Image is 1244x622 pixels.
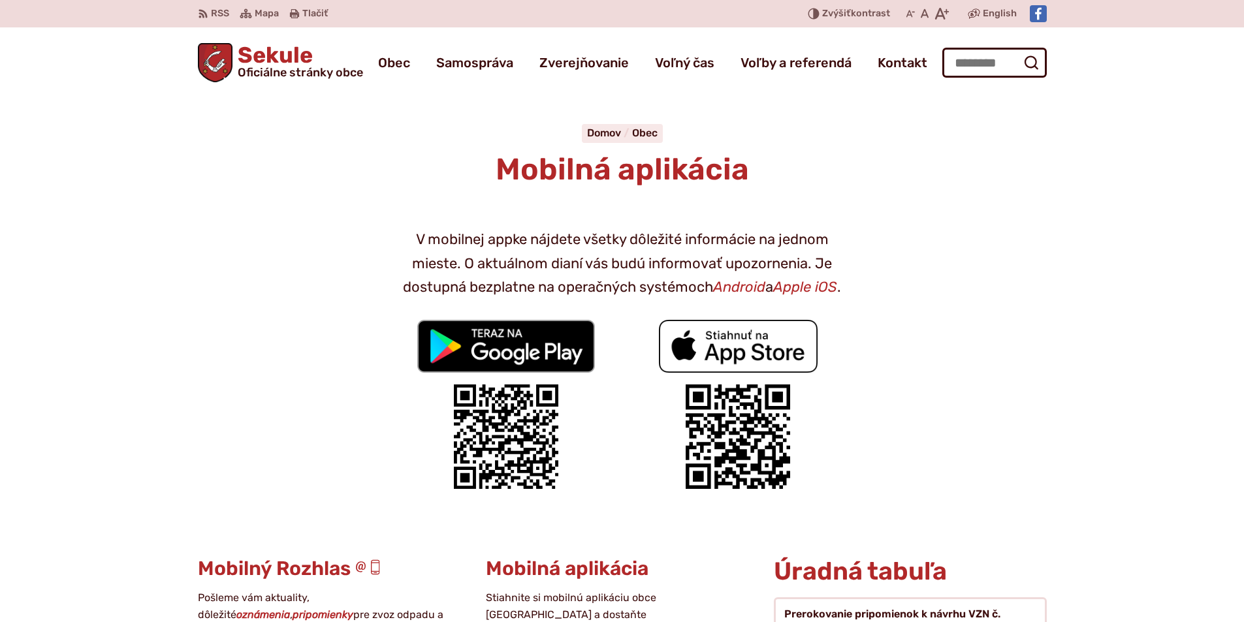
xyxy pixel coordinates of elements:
[587,127,621,139] span: Domov
[378,44,410,81] a: Obec
[302,8,328,20] span: Tlačiť
[587,127,632,139] a: Domov
[659,320,818,373] img: Prejsť na mobilnú aplikáciu Sekule v App Store
[436,44,513,81] a: Samospráva
[822,8,890,20] span: kontrast
[198,558,470,580] h3: Mobilný Rozhlas
[236,608,290,621] strong: oznámenia
[878,44,927,81] a: Kontakt
[983,6,1017,22] span: English
[741,44,852,81] a: Voľby a referendá
[655,44,714,81] a: Voľný čas
[211,6,229,22] span: RSS
[822,8,851,19] span: Zvýšiť
[713,278,765,296] em: Android
[198,43,364,82] a: Logo Sekule, prejsť na domovskú stránku.
[255,6,279,22] span: Mapa
[391,228,854,299] p: V mobilnej appke nájdete všetky dôležité informácie na jednom mieste. O aktuálnom dianí vás budú ...
[773,278,837,296] em: Apple iOS
[496,151,749,187] span: Mobilná aplikácia
[293,608,353,621] strong: pripomienky
[198,43,233,82] img: Prejsť na domovskú stránku
[454,384,558,489] img: Google Play
[486,558,758,580] h3: Mobilná aplikácia
[774,558,1046,585] h2: Úradná tabuľa
[539,44,629,81] a: Zverejňovanie
[632,127,658,139] a: Obec
[232,44,363,78] span: Sekule
[980,6,1019,22] a: English
[238,67,363,78] span: Oficiálne stránky obce
[1030,5,1047,22] img: Prejsť na Facebook stránku
[417,320,595,373] img: Prejsť na mobilnú aplikáciu Sekule v službe Google Play
[686,384,790,489] img: Apple App Store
